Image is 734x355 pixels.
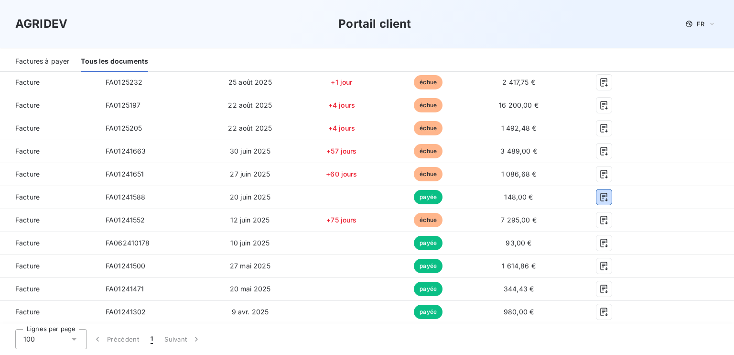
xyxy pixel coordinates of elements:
span: Facture [8,261,90,271]
span: 30 juin 2025 [230,147,270,155]
div: Tous les documents [81,52,148,72]
button: 1 [145,329,159,349]
span: 2 417,75 € [502,78,535,86]
span: FA01241663 [106,147,146,155]
span: payée [414,236,443,250]
span: 9 avr. 2025 [232,308,269,316]
span: 93,00 € [506,239,531,247]
span: 7 295,00 € [501,216,537,224]
span: FR [697,20,704,28]
span: FA01241651 [106,170,144,178]
span: payée [414,190,443,204]
span: 27 juin 2025 [230,170,270,178]
span: 16 200,00 € [499,101,539,109]
span: 22 août 2025 [228,101,272,109]
button: Suivant [159,329,207,349]
span: FA0125197 [106,101,140,109]
span: Facture [8,238,90,248]
span: +75 jours [326,216,356,224]
span: 3 489,00 € [500,147,537,155]
span: 10 juin 2025 [230,239,270,247]
span: 100 [23,334,35,344]
span: FA062410178 [106,239,150,247]
span: Facture [8,146,90,156]
span: échue [414,213,443,227]
span: échue [414,144,443,158]
span: 344,43 € [504,285,534,293]
span: FA01241588 [106,193,146,201]
span: Facture [8,78,90,87]
span: Facture [8,215,90,225]
span: Facture [8,169,90,179]
span: +57 jours [326,147,356,155]
span: 980,00 € [504,308,534,316]
span: Facture [8,123,90,133]
span: FA01241552 [106,216,145,224]
span: FA01241471 [106,285,144,293]
span: +4 jours [328,101,355,109]
span: payée [414,282,443,296]
span: +1 jour [331,78,352,86]
span: payée [414,305,443,319]
span: Facture [8,100,90,110]
span: +4 jours [328,124,355,132]
span: 25 août 2025 [228,78,272,86]
h3: Portail client [338,15,411,33]
span: FA01241500 [106,262,146,270]
span: Facture [8,307,90,317]
div: Factures à payer [15,52,69,72]
span: 27 mai 2025 [230,262,270,270]
span: Facture [8,284,90,294]
span: FA0125205 [106,124,142,132]
span: Facture [8,192,90,202]
span: 1 614,86 € [502,262,536,270]
span: 1 [151,334,153,344]
span: +60 jours [326,170,357,178]
span: 22 août 2025 [228,124,272,132]
span: FA0125232 [106,78,142,86]
span: échue [414,75,443,89]
button: Précédent [87,329,145,349]
span: 1 086,68 € [501,170,537,178]
span: 12 juin 2025 [230,216,270,224]
span: 1 492,48 € [501,124,537,132]
span: échue [414,121,443,135]
h3: AGRIDEV [15,15,67,33]
span: 148,00 € [504,193,533,201]
span: 20 juin 2025 [230,193,270,201]
span: payée [414,259,443,273]
span: FA01241302 [106,308,146,316]
span: échue [414,167,443,181]
span: 20 mai 2025 [230,285,271,293]
span: échue [414,98,443,112]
